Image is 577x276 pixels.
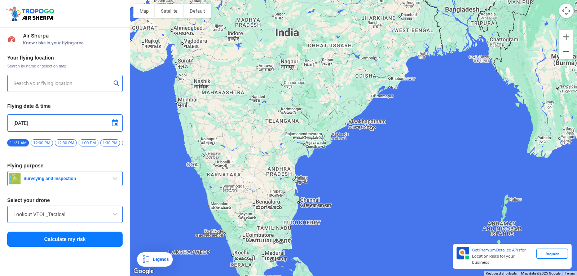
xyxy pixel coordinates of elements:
[31,139,53,146] span: 12:00 PM
[7,198,123,203] h3: Select your drone
[133,4,155,18] button: Show street map
[100,139,120,146] span: 1:30 PM
[150,255,168,264] div: Legends
[55,139,77,146] span: 12:30 PM
[7,163,123,168] h3: Flying purpose
[472,247,520,253] span: Get Premium Detailed APIs
[21,176,111,181] span: Surveying and Inspection
[155,4,184,18] button: Show satellite imagery
[536,249,568,259] div: Request
[486,271,517,276] button: Keyboard shortcuts
[457,247,469,259] img: Premium APIs
[7,171,123,186] button: Surveying and Inspection
[7,104,123,109] h3: Flying date & time
[559,30,573,44] button: Zoom in
[132,267,155,276] img: Google
[13,79,111,88] input: Search your flying location
[565,271,575,275] a: Terms
[79,139,98,146] span: 1:00 PM
[23,33,123,39] span: Air Sherpa
[7,63,123,69] span: Search by name or select on map
[132,267,155,276] a: Open this area in Google Maps (opens a new window)
[7,35,16,43] img: Risk Scores
[5,5,57,22] img: ic_tgdronemaps.svg
[9,173,21,184] img: survey.png
[122,139,142,146] span: 2:00 PM
[469,247,536,266] div: for Location Risks for your business.
[141,255,150,264] img: Legends
[559,44,573,59] button: Zoom out
[23,40,123,46] span: Know risks in your flying area
[559,4,573,18] button: Map camera controls
[521,271,560,275] span: Map data ©2025 Google
[13,119,116,127] input: Select Date
[7,232,123,247] button: Calculate my risk
[7,55,123,60] h3: Your flying location
[13,210,116,219] input: Search by name or Brand
[7,139,29,146] span: 11:31 AM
